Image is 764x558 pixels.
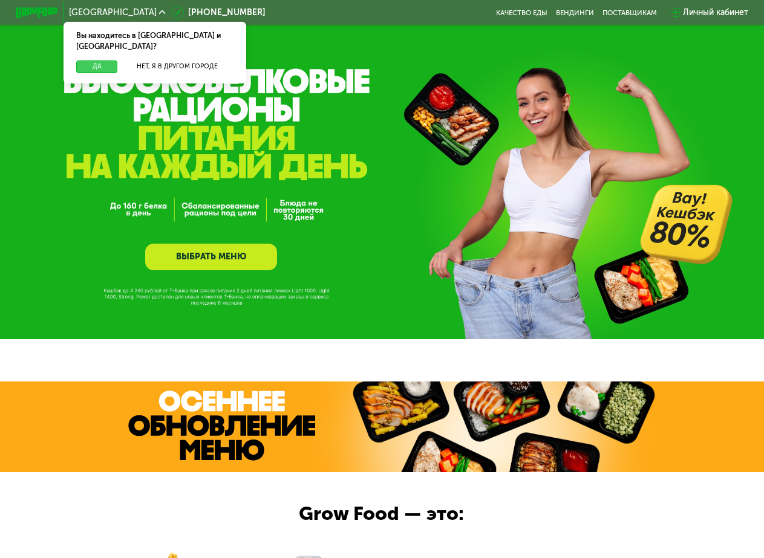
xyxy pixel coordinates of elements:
[69,8,157,17] span: [GEOGRAPHIC_DATA]
[602,8,657,17] div: поставщикам
[122,60,233,73] button: Нет, я в другом городе
[496,8,547,17] a: Качество еды
[171,6,266,19] a: [PHONE_NUMBER]
[556,8,594,17] a: Вендинги
[64,22,246,60] div: Вы находитесь в [GEOGRAPHIC_DATA] и [GEOGRAPHIC_DATA]?
[299,499,491,528] div: Grow Food — это:
[145,244,277,270] a: ВЫБРАТЬ МЕНЮ
[683,6,748,19] div: Личный кабинет
[76,60,117,73] button: Да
